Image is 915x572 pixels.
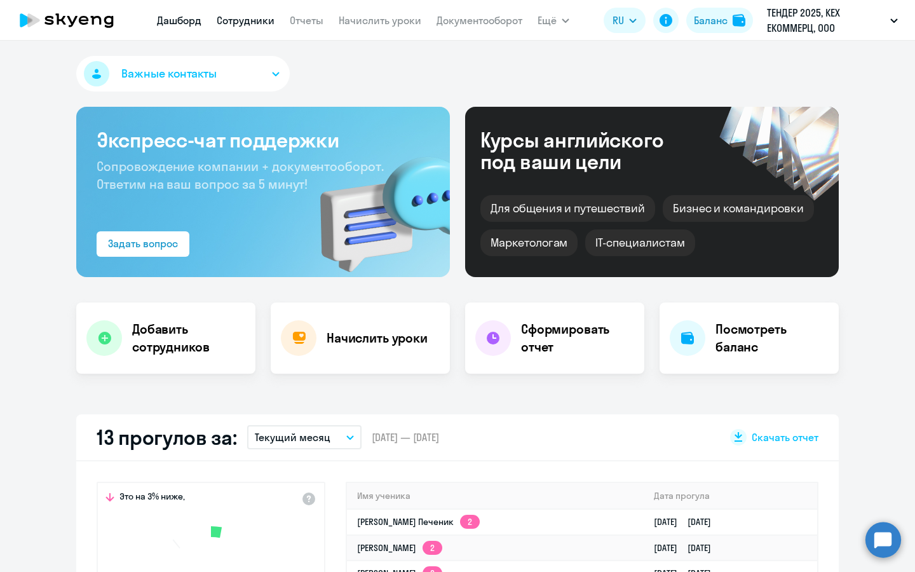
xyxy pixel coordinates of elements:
[752,430,818,444] span: Скачать отчет
[97,158,384,192] span: Сопровождение компании + документооборот. Ответим на ваш вопрос за 5 минут!
[302,134,450,277] img: bg-img
[108,236,178,251] div: Задать вопрос
[460,515,480,529] app-skyeng-badge: 2
[119,491,185,506] span: Это на 3% ниже,
[423,541,442,555] app-skyeng-badge: 2
[767,5,885,36] p: ТЕНДЕР 2025, КЕХ ЕКОММЕРЦ, ООО
[538,8,569,33] button: Ещё
[686,8,753,33] button: Балансbalance
[654,542,721,554] a: [DATE][DATE]
[157,14,201,27] a: Дашборд
[644,483,817,509] th: Дата прогула
[290,14,323,27] a: Отчеты
[715,320,829,356] h4: Посмотреть баланс
[347,483,644,509] th: Имя ученика
[694,13,728,28] div: Баланс
[76,56,290,92] button: Важные контакты
[613,13,624,28] span: RU
[733,14,745,27] img: balance
[357,516,480,528] a: [PERSON_NAME] Печеник2
[480,229,578,256] div: Маркетологам
[521,320,634,356] h4: Сформировать отчет
[654,516,721,528] a: [DATE][DATE]
[480,129,698,172] div: Курсы английского под ваши цели
[372,430,439,444] span: [DATE] — [DATE]
[255,430,330,445] p: Текущий месяц
[663,195,814,222] div: Бизнес и командировки
[604,8,646,33] button: RU
[97,127,430,153] h3: Экспресс-чат поддержки
[761,5,904,36] button: ТЕНДЕР 2025, КЕХ ЕКОММЕРЦ, ООО
[97,231,189,257] button: Задать вопрос
[480,195,655,222] div: Для общения и путешествий
[97,425,237,450] h2: 13 прогулов за:
[217,14,274,27] a: Сотрудники
[327,329,428,347] h4: Начислить уроки
[585,229,695,256] div: IT-специалистам
[132,320,245,356] h4: Добавить сотрудников
[339,14,421,27] a: Начислить уроки
[247,425,362,449] button: Текущий месяц
[437,14,522,27] a: Документооборот
[121,65,217,82] span: Важные контакты
[538,13,557,28] span: Ещё
[357,542,442,554] a: [PERSON_NAME]2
